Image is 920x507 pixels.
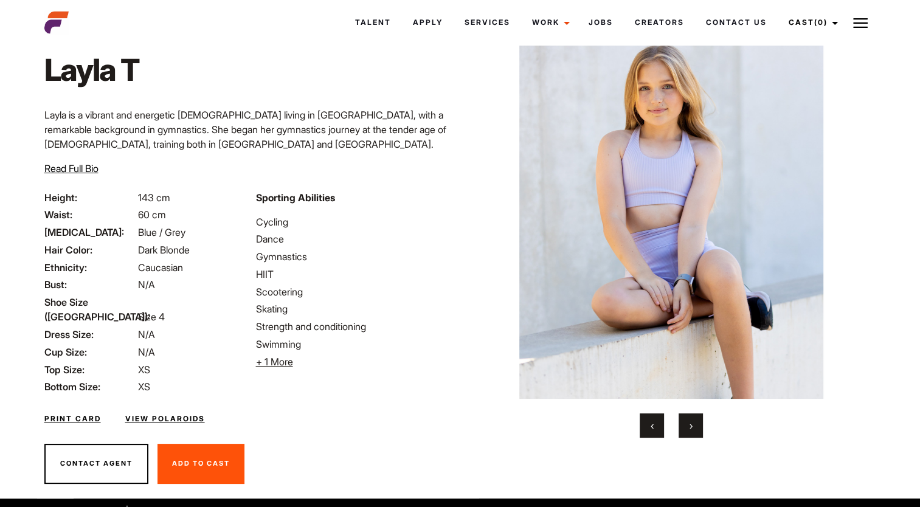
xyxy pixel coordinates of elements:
[125,413,205,424] a: View Polaroids
[814,18,827,27] span: (0)
[138,209,166,221] span: 60 cm
[44,327,136,342] span: Dress Size:
[44,260,136,275] span: Ethnicity:
[138,311,165,323] span: Size 4
[489,18,854,399] img: adada
[44,10,69,35] img: cropped-aefm-brand-fav-22-square.png
[44,52,144,88] h1: Layla T
[138,381,150,393] span: XS
[853,16,868,30] img: Burger icon
[157,444,244,484] button: Add To Cast
[521,6,577,39] a: Work
[623,6,694,39] a: Creators
[256,356,293,368] span: + 1 More
[138,191,170,204] span: 143 cm
[44,190,136,205] span: Height:
[44,207,136,222] span: Waist:
[256,302,453,316] li: Skating
[577,6,623,39] a: Jobs
[44,345,136,359] span: Cup Size:
[138,244,190,256] span: Dark Blonde
[453,6,521,39] a: Services
[44,243,136,257] span: Hair Color:
[256,215,453,229] li: Cycling
[256,337,453,351] li: Swimming
[138,328,155,340] span: N/A
[651,419,654,432] span: Previous
[44,444,148,484] button: Contact Agent
[44,108,453,210] p: Layla is a vibrant and energetic [DEMOGRAPHIC_DATA] living in [GEOGRAPHIC_DATA], with a remarkabl...
[256,249,453,264] li: Gymnastics
[44,162,99,174] span: Read Full Bio
[138,364,150,376] span: XS
[256,232,453,246] li: Dance
[401,6,453,39] a: Apply
[138,278,155,291] span: N/A
[256,267,453,281] li: HIIT
[690,419,693,432] span: Next
[44,379,136,394] span: Bottom Size:
[172,459,230,467] span: Add To Cast
[44,225,136,240] span: [MEDICAL_DATA]:
[44,161,99,176] button: Read Full Bio
[138,261,183,274] span: Caucasian
[256,319,453,334] li: Strength and conditioning
[256,285,453,299] li: Scootering
[777,6,845,39] a: Cast(0)
[138,226,185,238] span: Blue / Grey
[44,277,136,292] span: Bust:
[44,413,101,424] a: Print Card
[44,295,136,324] span: Shoe Size ([GEOGRAPHIC_DATA]):
[44,362,136,377] span: Top Size:
[344,6,401,39] a: Talent
[256,191,335,204] strong: Sporting Abilities
[138,346,155,358] span: N/A
[694,6,777,39] a: Contact Us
